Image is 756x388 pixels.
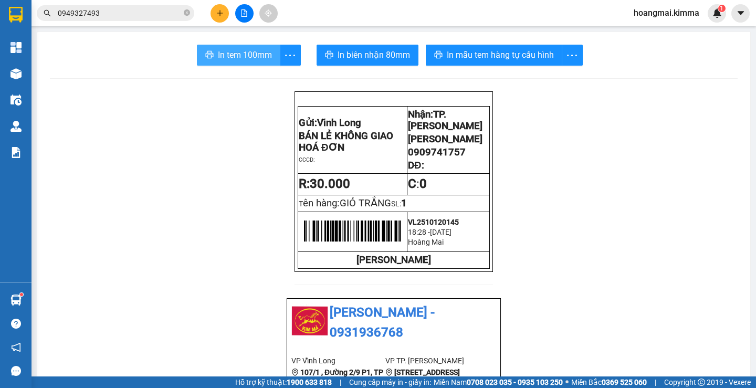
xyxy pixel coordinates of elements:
b: 107/1 , Đường 2/9 P1, TP Vĩnh Long [291,368,383,388]
li: [PERSON_NAME] - 0931936768 [291,303,496,342]
span: Miền Nam [434,376,563,388]
span: hoangmai.kimma [625,6,708,19]
span: search [44,9,51,17]
span: Gửi: [9,10,25,21]
span: environment [291,369,299,376]
span: 18:28 - [408,228,430,236]
img: icon-new-feature [712,8,722,18]
img: warehouse-icon [10,68,22,79]
li: VP TP. [PERSON_NAME] [385,355,479,366]
span: T [299,200,391,208]
img: solution-icon [10,147,22,158]
span: question-circle [11,319,21,329]
span: [DATE] [430,228,451,236]
sup: 1 [718,5,726,12]
button: caret-down [731,4,750,23]
span: 0 [419,176,427,191]
span: notification [11,342,21,352]
img: logo.jpg [291,303,328,340]
strong: C [408,176,416,191]
img: dashboard-icon [10,42,22,53]
span: Hỗ trợ kỹ thuật: [235,376,332,388]
span: In tem 100mm [218,48,272,61]
img: logo-vxr [9,7,23,23]
span: 0909741757 [408,146,466,158]
div: TP. [PERSON_NAME] [68,9,152,34]
span: caret-down [736,8,745,18]
span: copyright [698,379,705,386]
span: more [280,49,300,62]
span: printer [325,50,333,60]
span: | [655,376,656,388]
span: DĐ: [408,160,424,171]
span: Miền Bắc [571,376,647,388]
div: [PERSON_NAME] [68,34,152,47]
li: VP Vĩnh Long [291,355,385,366]
button: aim [259,4,278,23]
span: printer [434,50,443,60]
strong: 0708 023 035 - 0935 103 250 [467,378,563,386]
span: ⚪️ [565,380,569,384]
span: VL2510120145 [408,218,459,226]
span: Nhận: [408,109,482,132]
strong: [PERSON_NAME] [356,254,431,266]
img: warehouse-icon [10,95,22,106]
span: BÁN LẺ KHÔNG GIAO HOÁ ĐƠN [299,130,393,153]
span: message [11,366,21,376]
button: printerIn biên nhận 80mm [317,45,418,66]
div: BÁN LẺ KHÔNG GIAO HOÁ ĐƠN [9,34,61,85]
span: Vĩnh Long [317,117,361,129]
span: file-add [240,9,248,17]
span: : [408,176,427,191]
span: In mẫu tem hàng tự cấu hình [447,48,554,61]
button: more [280,45,301,66]
span: plus [216,9,224,17]
span: Hoàng Mai [408,238,444,246]
button: plus [211,4,229,23]
span: Cung cấp máy in - giấy in: [349,376,431,388]
span: more [562,49,582,62]
span: aim [265,9,272,17]
div: Vĩnh Long [9,9,61,34]
span: environment [385,369,393,376]
span: close-circle [184,9,190,16]
button: printerIn tem 100mm [197,45,280,66]
span: In biên nhận 80mm [338,48,410,61]
b: [STREET_ADDRESS][PERSON_NAME] [385,368,460,388]
input: Tìm tên, số ĐT hoặc mã đơn [58,7,182,19]
button: file-add [235,4,254,23]
span: SL: [391,200,401,208]
span: ên hàng: [303,197,391,209]
span: 1 [720,5,723,12]
span: Nhận: [68,10,93,21]
button: printerIn mẫu tem hàng tự cấu hình [426,45,562,66]
span: 1 [401,197,407,209]
span: TP. [PERSON_NAME] [408,109,482,132]
strong: 0369 525 060 [602,378,647,386]
div: 0909741757 [68,47,152,61]
sup: 1 [20,293,23,296]
span: Gửi: [299,117,361,129]
strong: R: [299,176,350,191]
button: more [562,45,583,66]
span: CCCD: [299,156,315,163]
span: GIỎ TRẮNG [340,197,391,209]
span: 30.000 [310,176,350,191]
span: close-circle [184,8,190,18]
span: | [340,376,341,388]
span: printer [205,50,214,60]
span: [PERSON_NAME] [408,133,482,145]
img: warehouse-icon [10,121,22,132]
strong: 1900 633 818 [287,378,332,386]
img: warehouse-icon [10,295,22,306]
